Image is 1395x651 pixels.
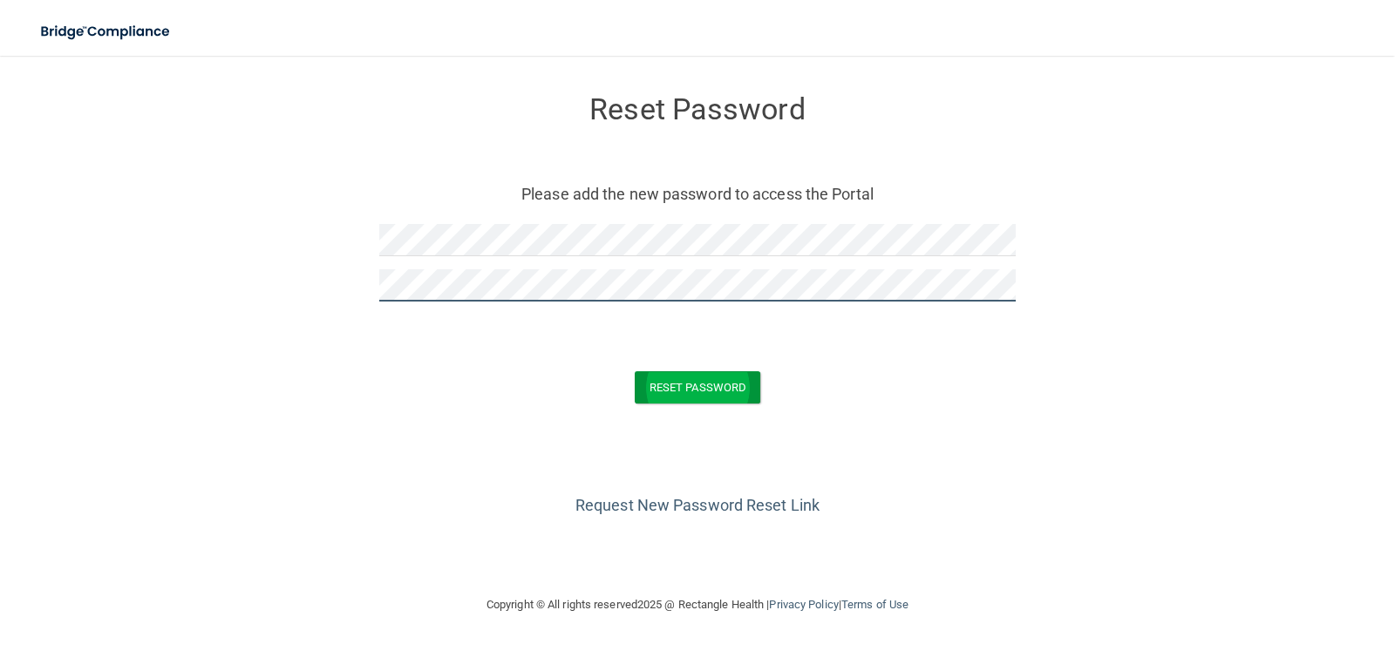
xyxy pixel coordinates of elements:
[635,371,760,403] button: Reset Password
[392,180,1003,208] p: Please add the new password to access the Portal
[769,598,838,611] a: Privacy Policy
[26,14,187,50] img: bridge_compliance_login_screen.278c3ca4.svg
[841,598,908,611] a: Terms of Use
[379,93,1016,125] h3: Reset Password
[379,577,1016,633] div: Copyright © All rights reserved 2025 @ Rectangle Health | |
[575,496,820,514] a: Request New Password Reset Link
